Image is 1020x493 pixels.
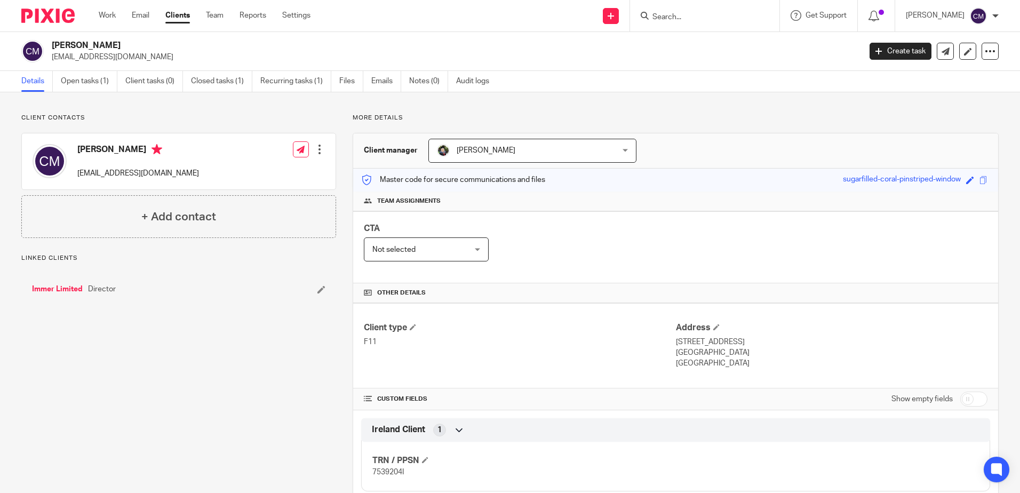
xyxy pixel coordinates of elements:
a: Work [99,10,116,21]
a: Settings [282,10,310,21]
p: [GEOGRAPHIC_DATA] [676,358,987,369]
p: Client contacts [21,114,336,122]
h4: Address [676,322,987,333]
span: CTA [364,224,380,233]
input: Search [651,13,747,22]
img: Pixie [21,9,75,23]
span: Ireland Client [372,424,425,435]
p: More details [353,114,999,122]
div: sugarfilled-coral-pinstriped-window [843,174,961,186]
a: Recurring tasks (1) [260,71,331,92]
a: Immer Limited [32,284,83,295]
a: Notes (0) [409,71,448,92]
a: Team [206,10,224,21]
span: Director [88,284,116,295]
img: svg%3E [33,144,67,178]
label: Show empty fields [891,394,953,404]
h4: [PERSON_NAME] [77,144,199,157]
a: Clients [165,10,190,21]
h4: CUSTOM FIELDS [364,395,675,403]
a: Audit logs [456,71,497,92]
p: Master code for secure communications and files [361,174,545,185]
a: Details [21,71,53,92]
img: svg%3E [21,40,44,62]
p: Linked clients [21,254,336,263]
p: [GEOGRAPHIC_DATA] [676,347,987,358]
h4: TRN / PPSN [372,455,675,466]
img: svg%3E [970,7,987,25]
i: Primary [152,144,162,155]
p: [EMAIL_ADDRESS][DOMAIN_NAME] [52,52,854,62]
h4: Client type [364,322,675,333]
p: [PERSON_NAME] [906,10,965,21]
p: [STREET_ADDRESS] [676,337,987,347]
h2: [PERSON_NAME] [52,40,693,51]
a: Create task [870,43,931,60]
p: F11 [364,337,675,347]
span: Other details [377,289,426,297]
a: Open tasks (1) [61,71,117,92]
span: Team assignments [377,197,441,205]
a: Files [339,71,363,92]
span: 1 [437,425,442,435]
a: Client tasks (0) [125,71,183,92]
h4: + Add contact [141,209,216,225]
p: [EMAIL_ADDRESS][DOMAIN_NAME] [77,168,199,179]
span: 7539204I [372,468,404,476]
a: Email [132,10,149,21]
a: Reports [240,10,266,21]
img: Jade.jpeg [437,144,450,157]
a: Closed tasks (1) [191,71,252,92]
span: [PERSON_NAME] [457,147,515,154]
span: Get Support [806,12,847,19]
a: Emails [371,71,401,92]
span: Not selected [372,246,416,253]
h3: Client manager [364,145,418,156]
